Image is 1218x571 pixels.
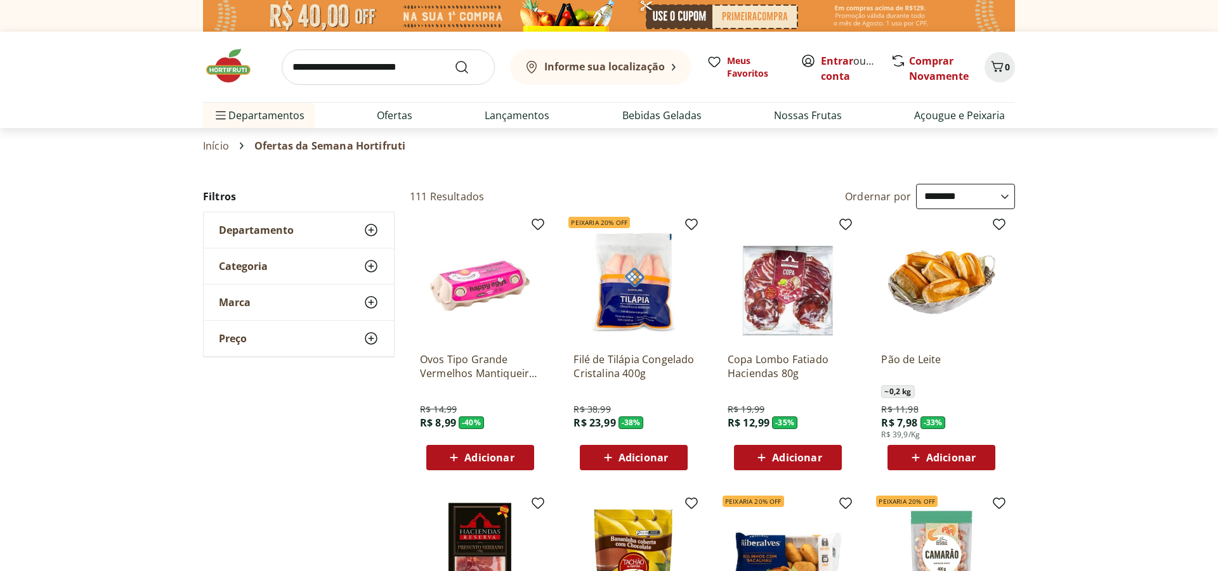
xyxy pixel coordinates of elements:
[881,416,917,430] span: R$ 7,98
[204,212,394,248] button: Departamento
[881,403,918,416] span: R$ 11,98
[914,108,1005,123] a: Açougue e Peixaria
[876,496,938,507] span: Peixaria 20% OFF
[821,53,877,84] span: ou
[728,352,848,380] a: Copa Lombo Fatiado Haciendas 80g
[821,54,853,68] a: Entrar
[219,224,294,236] span: Departamento
[845,189,911,203] label: Ordernar por
[420,416,456,430] span: R$ 8,99
[774,108,842,123] a: Nossas Frutas
[881,385,914,398] span: ~ 0,2 kg
[619,452,668,463] span: Adicionar
[426,445,534,470] button: Adicionar
[887,445,995,470] button: Adicionar
[410,189,484,203] h2: 111 Resultados
[734,445,842,470] button: Adicionar
[464,452,514,463] span: Adicionar
[573,352,694,380] a: Filé de Tilápia Congelado Cristalina 400g
[821,54,891,83] a: Criar conta
[420,403,457,416] span: R$ 14,99
[219,260,268,273] span: Categoria
[619,416,644,429] span: - 38 %
[728,222,848,342] img: Copa Lombo Fatiado Haciendas 80g
[204,285,394,320] button: Marca
[377,108,412,123] a: Ofertas
[203,184,395,209] h2: Filtros
[728,403,764,416] span: R$ 19,99
[580,445,688,470] button: Adicionar
[707,55,785,80] a: Meus Favoritos
[926,452,976,463] span: Adicionar
[203,140,229,151] a: Início
[723,496,784,507] span: Peixaria 20% OFF
[510,49,691,85] button: Informe sua localização
[420,352,540,380] a: Ovos Tipo Grande Vermelhos Mantiqueira Happy Eggs 10 Unidades
[459,416,484,429] span: - 40 %
[728,416,769,430] span: R$ 12,99
[219,296,251,309] span: Marca
[772,416,797,429] span: - 35 %
[454,60,485,75] button: Submit Search
[909,54,969,83] a: Comprar Novamente
[772,452,822,463] span: Adicionar
[204,248,394,284] button: Categoria
[485,108,549,123] a: Lançamentos
[1005,61,1010,73] span: 0
[985,52,1015,82] button: Carrinho
[881,222,1002,342] img: Pão de Leite
[573,416,615,430] span: R$ 23,99
[573,222,694,342] img: Filé de Tilápia Congelado Cristalina 400g
[881,430,920,440] span: R$ 39,9/Kg
[544,60,665,74] b: Informe sua localização
[254,140,405,151] span: Ofertas da Semana Hortifruti
[213,100,228,131] button: Menu
[881,352,1002,380] a: Pão de Leite
[420,222,540,342] img: Ovos Tipo Grande Vermelhos Mantiqueira Happy Eggs 10 Unidades
[213,100,304,131] span: Departamentos
[920,416,946,429] span: - 33 %
[727,55,785,80] span: Meus Favoritos
[282,49,495,85] input: search
[573,403,610,416] span: R$ 38,99
[219,332,247,345] span: Preço
[622,108,702,123] a: Bebidas Geladas
[568,217,630,228] span: Peixaria 20% OFF
[203,47,266,85] img: Hortifruti
[204,321,394,356] button: Preço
